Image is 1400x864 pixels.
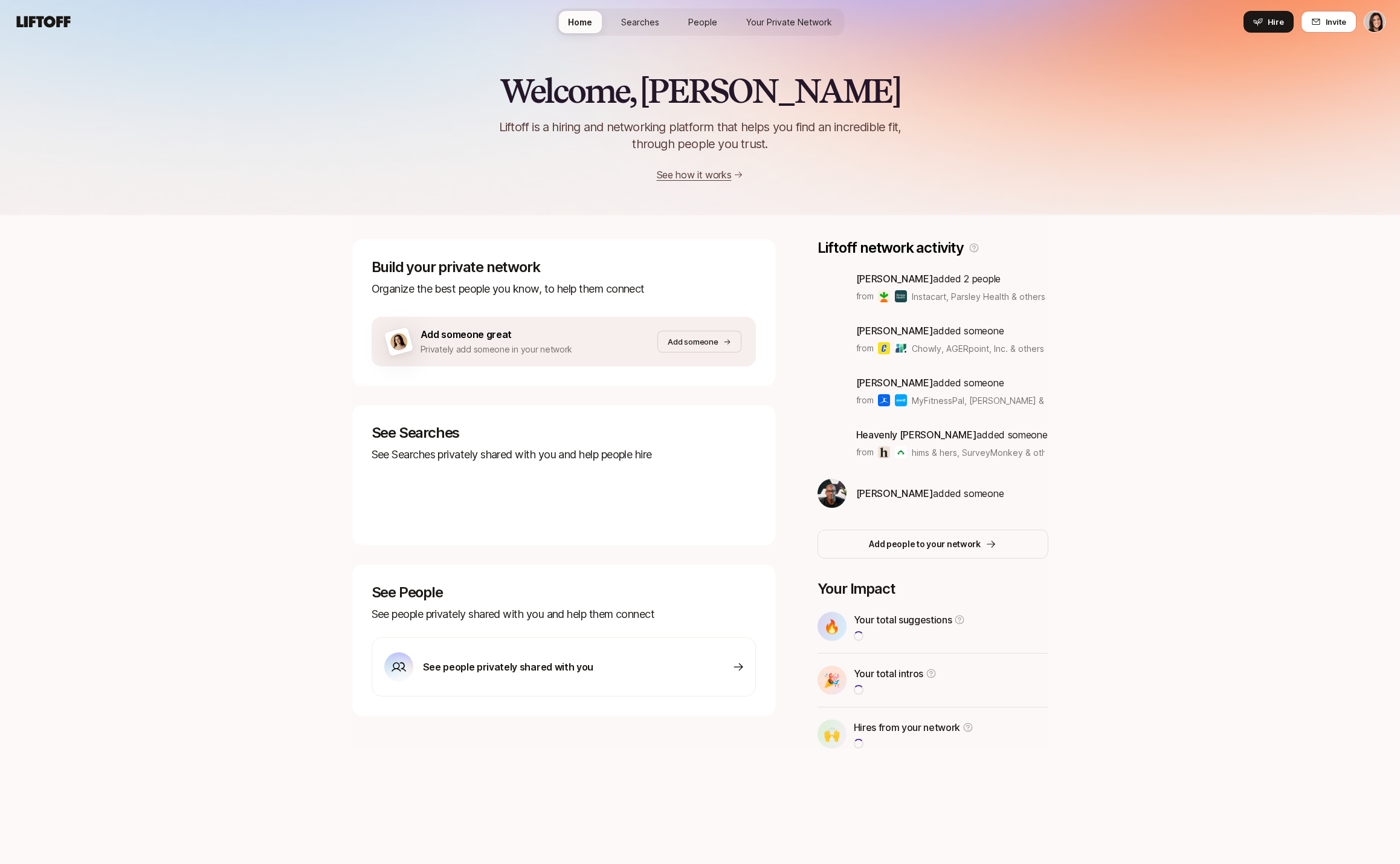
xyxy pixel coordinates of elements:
[818,612,847,641] div: 🔥
[1326,16,1346,28] span: Invite
[818,479,847,508] img: 50a8c592_c237_4a17_9ed0_408eddd52876.jpg
[746,16,832,28] span: Your Private Network
[372,281,756,297] p: Organize the best people you know, to help them connect
[856,487,934,499] span: [PERSON_NAME]
[912,447,1059,458] span: hims & hers, SurveyMonkey & others
[657,331,741,352] button: Add someone
[912,291,1045,302] span: Instacart, Parsley Health & others
[1301,11,1356,33] button: Invite
[856,486,1004,501] p: added someone
[558,11,602,33] a: Home
[421,326,573,342] p: Add someone great
[423,659,593,675] p: See people privately shared with you
[895,446,907,458] img: SurveyMonkey
[737,11,842,33] a: Your Private Network
[657,169,732,181] a: See how it works
[484,119,917,152] p: Liftoff is a hiring and networking platform that helps you find an incredible fit, through people...
[878,446,890,458] img: hims & hers
[895,394,907,406] img: Gopuff
[611,11,669,33] a: Searches
[856,427,1048,443] p: added someone
[1244,11,1294,33] button: Hire
[912,394,1045,407] span: MyFitnessPal, [PERSON_NAME] & others
[372,446,756,463] p: See Searches privately shared with you and help people hire
[856,271,1045,287] p: added 2 people
[856,323,1045,339] p: added someone
[856,273,934,285] span: [PERSON_NAME]
[388,331,408,352] img: woman-on-brown-bg.png
[1268,16,1284,28] span: Hire
[854,719,961,735] p: Hires from your network
[878,394,890,406] img: MyFitnessPal
[668,336,718,348] p: Add someone
[372,259,756,276] p: Build your private network
[1364,11,1385,32] img: Eleanor Morgan
[500,73,900,109] h2: Welcome, [PERSON_NAME]
[372,424,756,441] p: See Searches
[912,342,1044,355] span: Chowly, AGERpoint, Inc. & others
[856,429,977,441] span: Heavenly [PERSON_NAME]
[856,377,934,389] span: [PERSON_NAME]
[856,393,874,408] p: from
[856,445,874,460] p: from
[1364,11,1385,33] button: Eleanor Morgan
[878,290,890,302] img: Instacart
[856,341,874,356] p: from
[856,375,1045,391] p: added someone
[372,584,756,601] p: See People
[818,239,964,256] p: Liftoff network activity
[856,325,934,337] span: [PERSON_NAME]
[856,289,874,304] p: from
[818,530,1048,559] button: Add people to your network
[895,290,907,302] img: Parsley Health
[818,580,1048,597] p: Your Impact
[818,719,847,749] div: 🙌
[621,16,659,28] span: Searches
[878,342,890,354] img: Chowly
[372,606,756,623] p: See people privately shared with you and help them connect
[895,342,907,354] img: AGERpoint, Inc.
[854,612,952,628] p: Your total suggestions
[869,537,981,551] p: Add people to your network
[688,16,717,28] span: People
[818,666,847,695] div: 🎉
[421,342,573,357] p: Privately add someone in your network
[854,666,924,681] p: Your total intros
[679,11,727,33] a: People
[568,16,592,28] span: Home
